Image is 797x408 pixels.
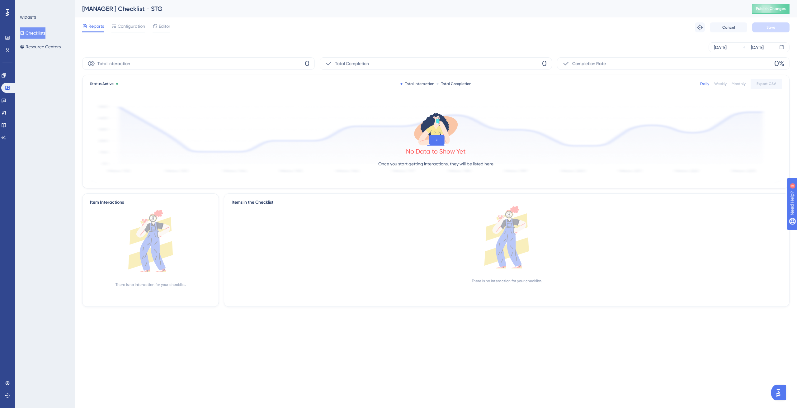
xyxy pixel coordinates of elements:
span: Save [766,25,775,30]
span: Need Help? [15,2,39,9]
div: There is no interaction for your checklist. [472,278,542,283]
span: Completion Rate [572,60,606,67]
p: Once you start getting interactions, they will be listed here [378,160,493,168]
span: Total Completion [335,60,369,67]
span: Cancel [722,25,735,30]
button: Save [752,22,790,32]
div: Daily [700,81,709,86]
span: Status: [90,81,114,86]
div: Monthly [732,81,746,86]
span: Editor [159,22,170,30]
div: Total Interaction [401,81,434,86]
iframe: UserGuiding AI Assistant Launcher [771,383,790,402]
span: Total Interaction [97,60,130,67]
div: WIDGETS [20,15,36,20]
button: Publish Changes [752,4,790,14]
div: There is no interaction for your checklist. [116,282,186,287]
div: [DATE] [751,44,764,51]
div: No Data to Show Yet [406,147,466,156]
div: [MANAGER ] Checklist - STG [82,4,737,13]
div: Items in the Checklist [232,199,782,206]
span: Active [102,82,114,86]
span: 0 [305,59,309,69]
span: Export CSV [757,81,776,86]
div: Item Interactions [90,199,124,206]
span: Configuration [118,22,145,30]
button: Export CSV [751,79,782,89]
span: 0 [542,59,547,69]
span: 0% [774,59,784,69]
button: Checklists [20,27,45,39]
div: [DATE] [714,44,727,51]
div: Total Completion [437,81,471,86]
button: Cancel [710,22,747,32]
div: Weekly [714,81,727,86]
span: Reports [88,22,104,30]
button: Resource Centers [20,41,61,52]
div: 5 [43,3,45,8]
